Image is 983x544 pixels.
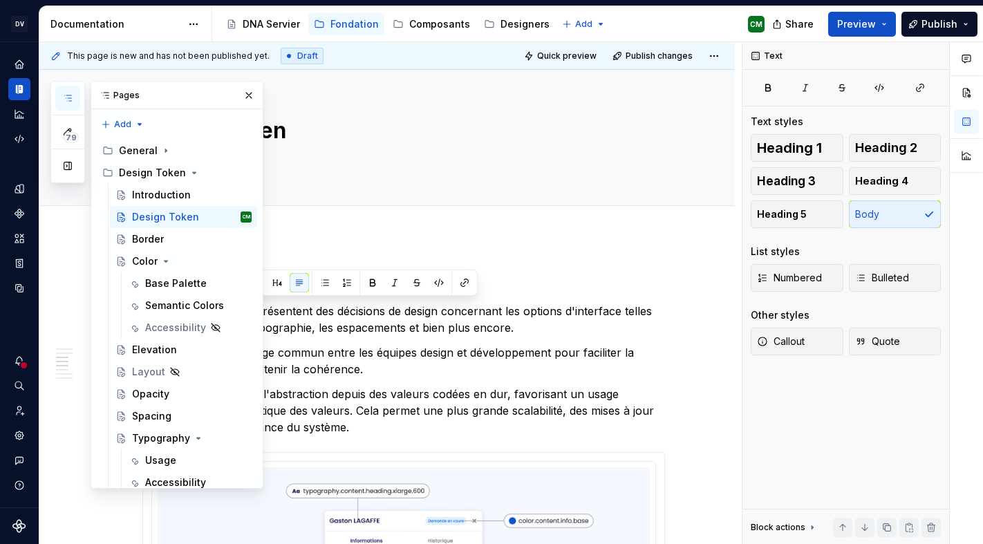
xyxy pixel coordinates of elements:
[8,78,30,100] a: Documentation
[132,254,158,268] div: Color
[110,427,257,449] a: Typography
[8,252,30,274] div: Storybook stories
[520,46,603,66] button: Quick preview
[757,335,805,348] span: Callout
[785,17,814,31] span: Share
[145,299,224,312] div: Semantic Colors
[8,424,30,447] a: Settings
[500,17,550,31] div: Designers
[243,210,250,224] div: CM
[8,350,30,372] div: Notifications
[8,449,30,471] button: Contact support
[757,271,822,285] span: Numbered
[132,232,164,246] div: Border
[91,82,263,109] div: Pages
[575,19,592,30] span: Add
[751,328,843,355] button: Callout
[110,206,257,228] a: Design TokenCM
[8,375,30,397] button: Search ⌘K
[132,365,165,379] div: Layout
[828,12,896,37] button: Preview
[765,12,823,37] button: Share
[97,115,149,134] button: Add
[855,141,917,155] span: Heading 2
[901,12,977,37] button: Publish
[751,200,843,228] button: Heading 5
[221,13,306,35] a: DNA Servier
[8,277,30,299] a: Data sources
[119,166,186,180] div: Design Token
[123,272,257,294] a: Base Palette
[97,140,257,494] div: Page tree
[8,178,30,200] a: Design tokens
[119,144,158,158] div: General
[8,203,30,225] a: Components
[243,17,300,31] div: DNA Servier
[751,245,800,259] div: List styles
[757,141,822,155] span: Heading 1
[110,339,257,361] a: Elevation
[608,46,699,66] button: Publish changes
[50,17,181,31] div: Documentation
[132,409,171,423] div: Spacing
[308,13,384,35] a: Fondation
[110,383,257,405] a: Opacity
[387,13,476,35] a: Composants
[751,115,803,129] div: Text styles
[132,188,191,202] div: Introduction
[849,134,942,162] button: Heading 2
[140,114,662,147] textarea: Design Token
[221,10,555,38] div: Page tree
[8,53,30,75] div: Home
[123,471,257,494] a: Accessibility
[757,207,807,221] span: Heading 5
[132,431,190,445] div: Typography
[921,17,957,31] span: Publish
[123,294,257,317] a: Semantic Colors
[97,140,257,162] div: General
[12,519,26,533] svg: Supernova Logo
[110,250,257,272] a: Color
[478,13,555,35] a: Designers
[110,361,257,383] a: Layout
[114,119,131,130] span: Add
[123,449,257,471] a: Usage
[110,405,257,427] a: Spacing
[757,174,816,188] span: Heading 3
[123,317,257,339] a: Accessibility
[8,227,30,250] a: Assets
[855,271,909,285] span: Bulleted
[132,343,177,357] div: Elevation
[849,167,942,195] button: Heading 4
[8,103,30,125] div: Analytics
[409,17,470,31] div: Composants
[558,15,610,34] button: Add
[67,50,270,62] span: This page is new and has not been published yet.
[110,228,257,250] a: Border
[751,134,843,162] button: Heading 1
[97,162,257,184] div: Design Token
[8,128,30,150] a: Code automation
[3,9,36,39] button: DV
[751,308,809,322] div: Other styles
[8,400,30,422] a: Invite team
[330,17,379,31] div: Fondation
[855,335,900,348] span: Quote
[751,167,843,195] button: Heading 3
[142,386,665,435] p: Les tokens permettent l'abstraction depuis des valeurs codées en dur, favorisant un usage sémanti...
[626,50,693,62] span: Publish changes
[142,303,665,336] p: Les Design Tokens représentent des décisions de design concernant les options d'interface telles ...
[849,328,942,355] button: Quote
[145,476,206,489] div: Accessibility
[751,518,818,537] div: Block actions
